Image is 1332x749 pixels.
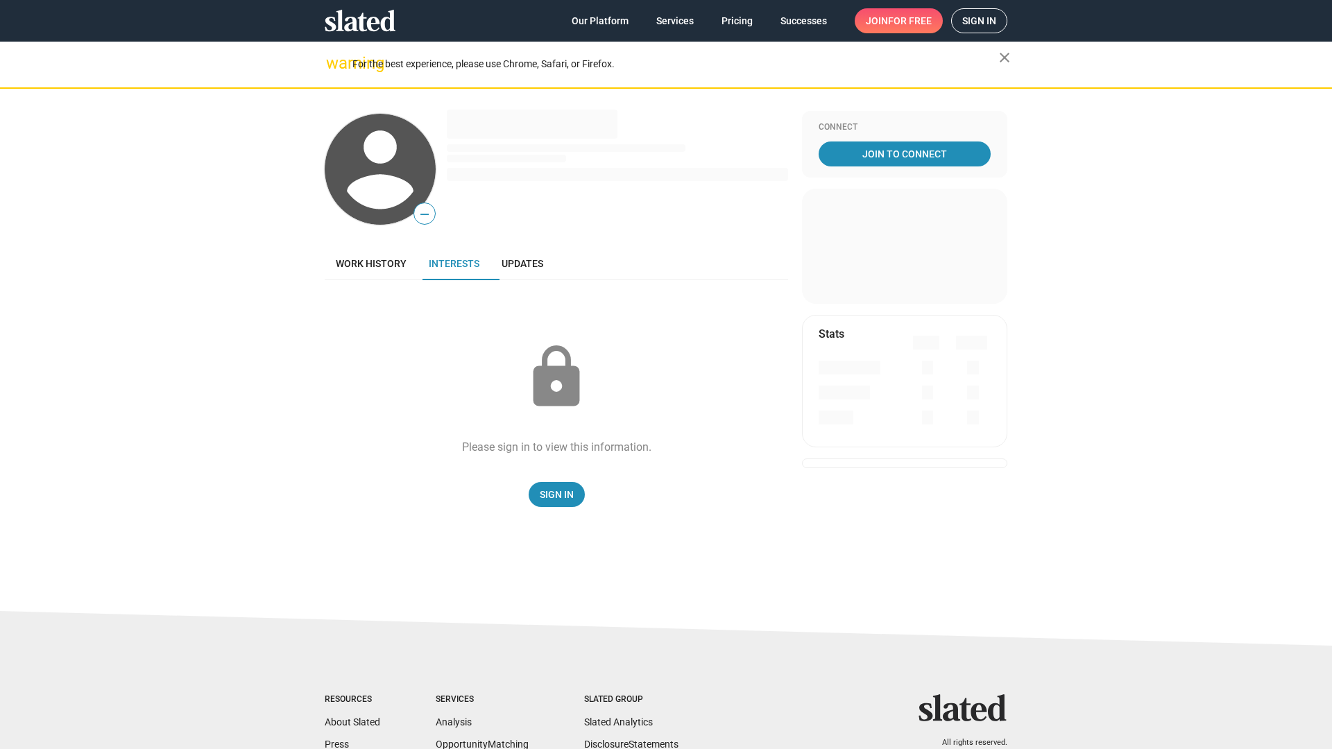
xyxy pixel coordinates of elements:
[710,8,764,33] a: Pricing
[336,258,407,269] span: Work history
[645,8,705,33] a: Services
[326,55,343,71] mat-icon: warning
[962,9,996,33] span: Sign in
[996,49,1013,66] mat-icon: close
[325,716,380,728] a: About Slated
[414,205,435,223] span: —
[819,122,991,133] div: Connect
[352,55,999,74] div: For the best experience, please use Chrome, Safari, or Firefox.
[888,8,932,33] span: for free
[529,482,585,507] a: Sign In
[951,8,1007,33] a: Sign in
[584,716,653,728] a: Slated Analytics
[490,247,554,280] a: Updates
[502,258,543,269] span: Updates
[522,343,591,412] mat-icon: lock
[656,8,694,33] span: Services
[721,8,753,33] span: Pricing
[866,8,932,33] span: Join
[540,482,574,507] span: Sign In
[855,8,943,33] a: Joinfor free
[769,8,838,33] a: Successes
[325,694,380,705] div: Resources
[561,8,640,33] a: Our Platform
[780,8,827,33] span: Successes
[821,141,988,166] span: Join To Connect
[436,716,472,728] a: Analysis
[819,141,991,166] a: Join To Connect
[418,247,490,280] a: Interests
[584,694,678,705] div: Slated Group
[462,440,651,454] div: Please sign in to view this information.
[429,258,479,269] span: Interests
[819,327,844,341] mat-card-title: Stats
[325,247,418,280] a: Work history
[436,694,529,705] div: Services
[572,8,629,33] span: Our Platform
